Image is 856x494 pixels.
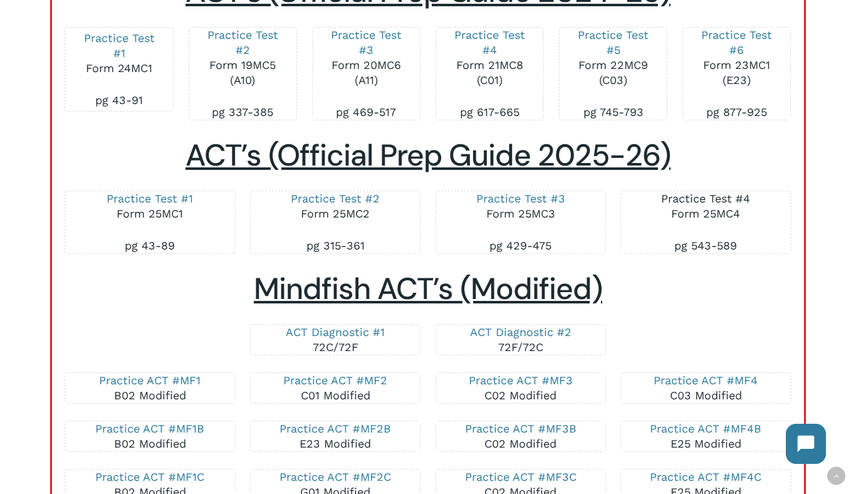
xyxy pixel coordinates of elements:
[650,470,761,483] a: Practice ACT #MF4C
[449,325,593,355] p: 72F/72C
[476,192,565,205] a: Practice Test #3
[325,28,407,105] p: Form 20MC6 (A11)
[279,470,391,483] a: Practice ACT #MF2C
[291,192,380,205] a: Practice Test #2
[449,28,531,105] p: Form 21MC8 (C01)
[78,31,160,93] p: Form 24MC1
[469,374,573,387] a: Practice ACT #MF3
[95,422,204,435] a: Practice ACT #MF1B
[202,105,284,120] p: pg 337-385
[84,31,155,60] a: Practice Test #1
[634,191,778,238] p: Form 25MC4
[773,411,838,476] iframe: Chatbot
[325,105,407,120] p: pg 469-517
[254,269,602,308] span: Mindfish ACT’s (Modified)
[634,421,778,451] p: E25 Modified
[661,192,750,205] a: Practice Test #4
[78,93,160,108] p: pg 43-91
[454,28,525,56] a: Practice Test #4
[263,373,407,403] p: C01 Modified
[207,28,278,56] a: Practice Test #2
[634,238,778,253] p: pg 543-589
[107,192,193,205] a: Practice Test #1
[449,191,593,238] p: Form 25MC3
[572,105,654,120] p: pg 745-793
[263,191,407,238] p: Form 25MC2
[449,373,593,403] p: C02 Modified
[465,470,577,483] a: Practice ACT #MF3C
[185,135,671,175] span: ACT’s (Official Prep Guide 2025-26)
[286,325,385,339] a: ACT Diagnostic #1
[78,238,222,253] p: pg 43-89
[449,421,593,451] p: C02 Modified
[99,374,201,387] a: Practice ACT #MF1
[449,238,593,253] p: pg 429-475
[449,105,531,120] p: pg 617-665
[578,28,649,56] a: Practice Test #5
[465,422,577,435] a: Practice ACT #MF3B
[78,421,222,451] p: B02 Modified
[263,325,407,355] p: 72C/72F
[572,28,654,105] p: Form 22MC9 (C03)
[283,374,387,387] a: Practice ACT #MF2
[263,238,407,253] p: pg 315-361
[279,422,391,435] a: Practice ACT #MF2B
[95,470,204,483] a: Practice ACT #MF1C
[654,374,758,387] a: Practice ACT #MF4
[634,373,778,403] p: C03 Modified
[696,105,778,120] p: pg 877-925
[470,325,572,339] a: ACT Diagnostic #2
[202,28,284,105] p: Form 19MC5 (A10)
[78,191,222,238] p: Form 25MC1
[331,28,402,56] a: Practice Test #3
[696,28,778,105] p: Form 23MC1 (E23)
[78,373,222,403] p: B02 Modified
[263,421,407,451] p: E23 Modified
[650,422,761,435] a: Practice ACT #MF4B
[701,28,772,56] a: Practice Test #6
